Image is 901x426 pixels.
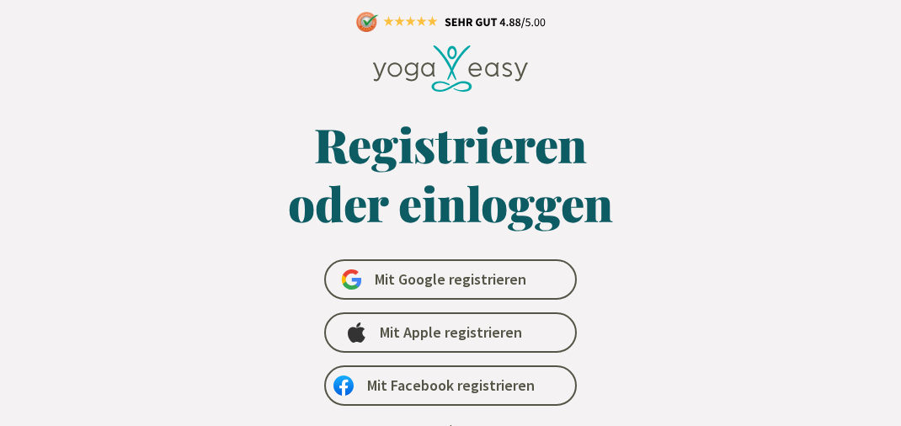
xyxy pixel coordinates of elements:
[160,114,741,232] h1: Registrieren oder einloggen
[324,365,577,406] a: Mit Facebook registrieren
[367,375,535,396] span: Mit Facebook registrieren
[324,312,577,353] a: Mit Apple registrieren
[324,259,577,300] a: Mit Google registrieren
[380,322,522,343] span: Mit Apple registrieren
[375,269,526,290] span: Mit Google registrieren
